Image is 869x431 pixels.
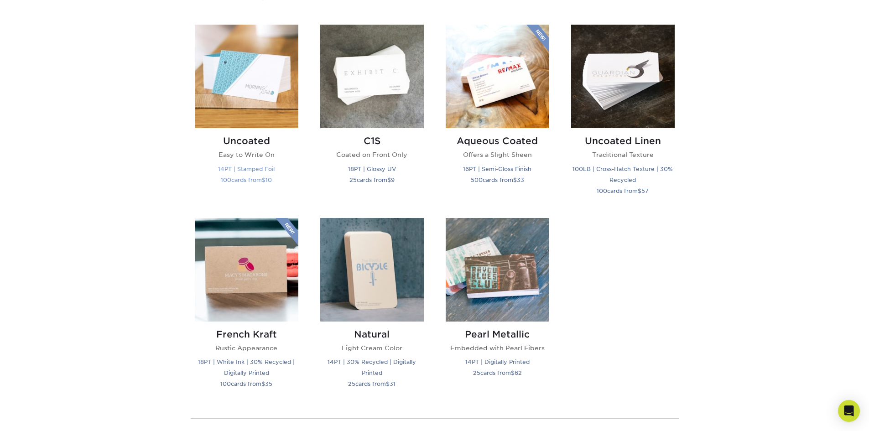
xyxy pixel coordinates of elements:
[348,380,395,387] small: cards from
[526,25,549,52] img: New Product
[348,380,355,387] span: 25
[446,218,549,322] img: Pearl Metallic Business Cards
[446,25,549,207] a: Aqueous Coated Business Cards Aqueous Coated Offers a Slight Sheen 16PT | Semi-Gloss Finish 500ca...
[265,380,272,387] span: 35
[195,135,298,146] h2: Uncoated
[195,218,298,322] img: French Kraft Business Cards
[220,380,231,387] span: 100
[320,343,424,353] p: Light Cream Color
[320,135,424,146] h2: C1S
[320,150,424,159] p: Coated on Front Only
[262,177,265,183] span: $
[473,369,522,376] small: cards from
[328,358,416,376] small: 14PT | 30% Recycled | Digitally Printed
[198,358,295,376] small: 18PT | White Ink | 30% Recycled | Digitally Printed
[515,369,522,376] span: 62
[638,187,641,194] span: $
[349,177,395,183] small: cards from
[641,187,649,194] span: 57
[348,166,396,172] small: 18PT | Glossy UV
[221,177,272,183] small: cards from
[195,25,298,207] a: Uncoated Business Cards Uncoated Easy to Write On 14PT | Stamped Foil 100cards from$10
[195,343,298,353] p: Rustic Appearance
[446,25,549,128] img: Aqueous Coated Business Cards
[195,218,298,400] a: French Kraft Business Cards French Kraft Rustic Appearance 18PT | White Ink | 30% Recycled | Digi...
[471,177,524,183] small: cards from
[218,166,275,172] small: 14PT | Stamped Foil
[265,177,272,183] span: 10
[471,177,483,183] span: 500
[465,358,530,365] small: 14PT | Digitally Printed
[195,150,298,159] p: Easy to Write On
[391,177,395,183] span: 9
[261,380,265,387] span: $
[387,177,391,183] span: $
[320,25,424,207] a: C1S Business Cards C1S Coated on Front Only 18PT | Glossy UV 25cards from$9
[386,380,390,387] span: $
[320,329,424,340] h2: Natural
[390,380,395,387] span: 31
[572,166,673,183] small: 100LB | Cross-Hatch Texture | 30% Recycled
[220,380,272,387] small: cards from
[446,329,549,340] h2: Pearl Metallic
[195,25,298,128] img: Uncoated Business Cards
[571,135,675,146] h2: Uncoated Linen
[838,400,860,422] div: Open Intercom Messenger
[446,343,549,353] p: Embedded with Pearl Fibers
[571,150,675,159] p: Traditional Texture
[571,25,675,207] a: Uncoated Linen Business Cards Uncoated Linen Traditional Texture 100LB | Cross-Hatch Texture | 30...
[276,218,298,245] img: New Product
[513,177,517,183] span: $
[195,329,298,340] h2: French Kraft
[473,369,480,376] span: 25
[446,150,549,159] p: Offers a Slight Sheen
[571,25,675,128] img: Uncoated Linen Business Cards
[2,403,78,428] iframe: Google Customer Reviews
[320,25,424,128] img: C1S Business Cards
[221,177,231,183] span: 100
[597,187,607,194] span: 100
[320,218,424,322] img: Natural Business Cards
[320,218,424,400] a: Natural Business Cards Natural Light Cream Color 14PT | 30% Recycled | Digitally Printed 25cards ...
[517,177,524,183] span: 33
[463,166,531,172] small: 16PT | Semi-Gloss Finish
[446,135,549,146] h2: Aqueous Coated
[446,218,549,400] a: Pearl Metallic Business Cards Pearl Metallic Embedded with Pearl Fibers 14PT | Digitally Printed ...
[511,369,515,376] span: $
[349,177,357,183] span: 25
[597,187,649,194] small: cards from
